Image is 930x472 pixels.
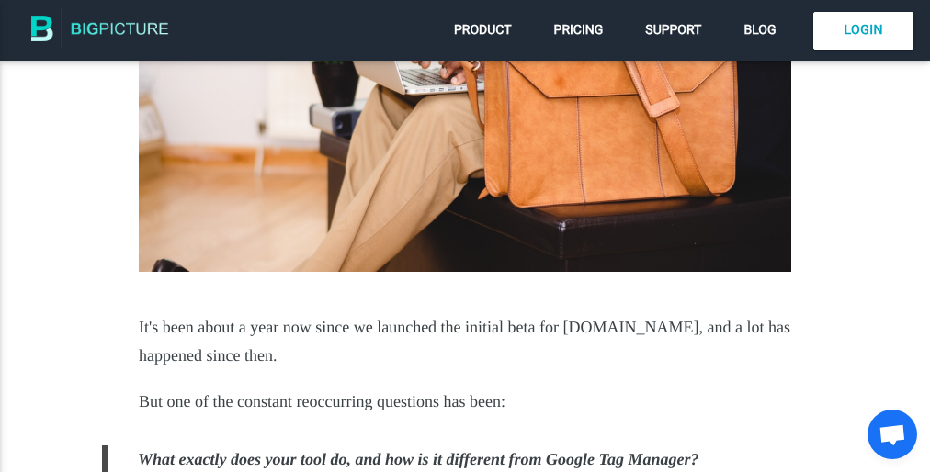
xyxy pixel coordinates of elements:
span: Product [454,23,512,38]
a: Product [449,18,516,42]
p: It's been about a year now since we launched the initial beta for [DOMAIN_NAME], and a lot has ha... [139,313,791,371]
a: Pricing [550,18,608,42]
a: Login [813,12,913,50]
strong: What exactly does your tool do, and how is it different from Google Tag Manager? [138,450,699,468]
p: But one of the constant reoccurring questions has been: [139,388,791,417]
span: Pricing [554,23,604,38]
a: Open chat [868,410,917,459]
a: Support [641,18,706,42]
img: The BigPicture.io Blog [31,7,169,54]
a: Blog [739,18,780,42]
